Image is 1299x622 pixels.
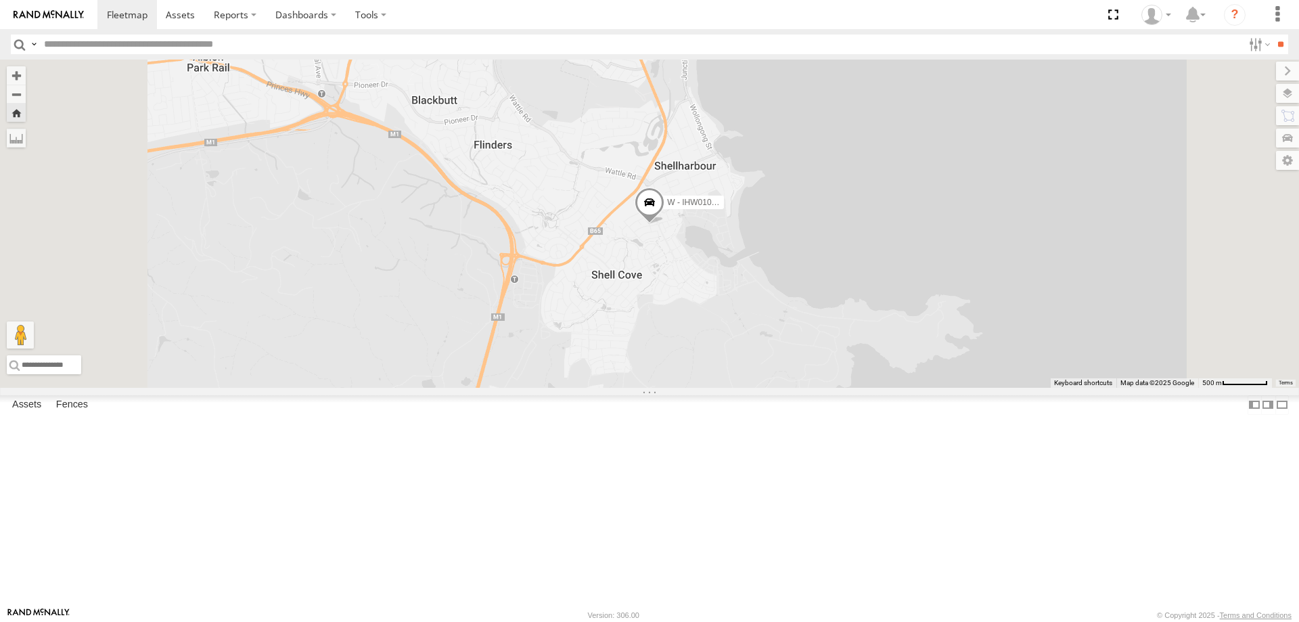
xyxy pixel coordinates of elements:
button: Keyboard shortcuts [1054,378,1112,388]
button: Zoom out [7,85,26,104]
a: Terms (opens in new tab) [1279,380,1293,386]
label: Search Filter Options [1244,35,1273,54]
img: rand-logo.svg [14,10,84,20]
label: Map Settings [1276,151,1299,170]
button: Map Scale: 500 m per 64 pixels [1198,378,1272,388]
span: Map data ©2025 Google [1120,379,1194,386]
span: 500 m [1202,379,1222,386]
label: Dock Summary Table to the Right [1261,395,1275,415]
label: Assets [5,395,48,414]
label: Hide Summary Table [1275,395,1289,415]
label: Fences [49,395,95,414]
a: Visit our Website [7,608,70,622]
span: W - IHW010 - [PERSON_NAME] [667,198,785,207]
label: Dock Summary Table to the Left [1248,395,1261,415]
i: ? [1224,4,1246,26]
div: Version: 306.00 [588,611,639,619]
div: © Copyright 2025 - [1157,611,1292,619]
button: Drag Pegman onto the map to open Street View [7,321,34,349]
label: Measure [7,129,26,148]
a: Terms and Conditions [1220,611,1292,619]
button: Zoom in [7,66,26,85]
label: Search Query [28,35,39,54]
button: Zoom Home [7,104,26,122]
div: Tye Clark [1137,5,1176,25]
